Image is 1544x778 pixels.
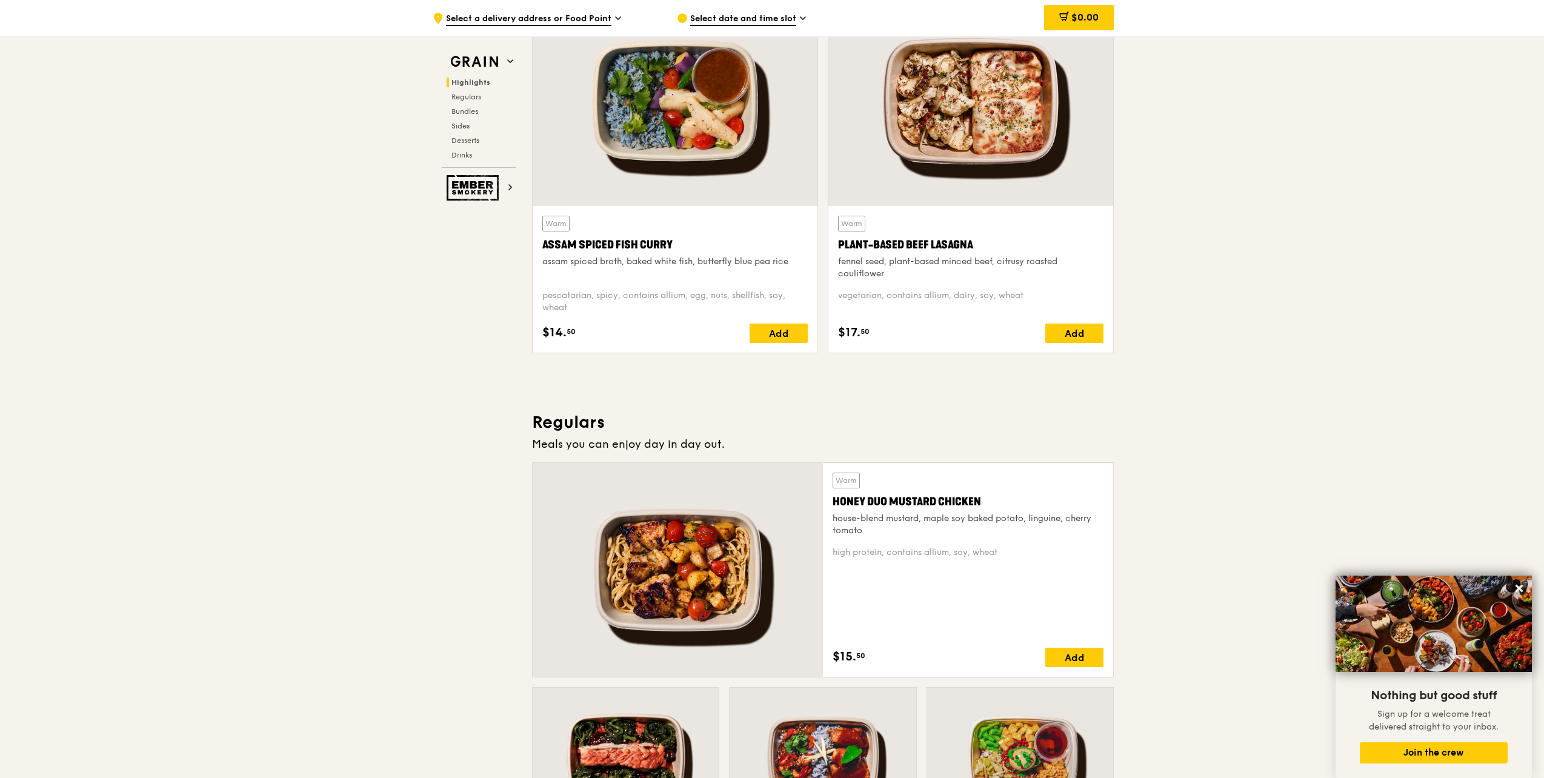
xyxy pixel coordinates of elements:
span: Select a delivery address or Food Point [446,13,611,26]
span: Select date and time slot [690,13,796,26]
h3: Regulars [532,411,1114,433]
span: $0.00 [1071,12,1099,23]
span: $17. [838,324,860,342]
div: Add [750,324,808,343]
span: Drinks [451,151,472,159]
span: 50 [567,327,576,336]
span: $15. [833,648,856,666]
span: 50 [856,651,865,660]
div: assam spiced broth, baked white fish, butterfly blue pea rice [542,256,808,268]
div: vegetarian, contains allium, dairy, soy, wheat [838,290,1103,314]
div: fennel seed, plant-based minced beef, citrusy roasted cauliflower [838,256,1103,280]
span: Highlights [451,78,490,87]
div: Assam Spiced Fish Curry [542,236,808,253]
span: Sides [451,122,470,130]
div: high protein, contains allium, soy, wheat [833,547,1103,559]
div: Warm [833,473,860,488]
div: house-blend mustard, maple soy baked potato, linguine, cherry tomato [833,513,1103,537]
div: Warm [542,216,570,231]
span: 50 [860,327,870,336]
div: Meals you can enjoy day in day out. [532,436,1114,453]
span: $14. [542,324,567,342]
span: Sign up for a welcome treat delivered straight to your inbox. [1369,709,1499,732]
button: Join the crew [1360,742,1508,763]
span: Bundles [451,107,478,116]
div: Plant-Based Beef Lasagna [838,236,1103,253]
span: Regulars [451,93,481,101]
span: Desserts [451,136,479,145]
img: DSC07876-Edit02-Large.jpeg [1336,576,1532,672]
div: Honey Duo Mustard Chicken [833,493,1103,510]
img: Grain web logo [447,51,502,73]
div: Warm [838,216,865,231]
button: Close [1509,579,1529,598]
div: Add [1045,648,1103,667]
div: Add [1045,324,1103,343]
div: pescatarian, spicy, contains allium, egg, nuts, shellfish, soy, wheat [542,290,808,314]
img: Ember Smokery web logo [447,175,502,201]
span: Nothing but good stuff [1371,688,1497,703]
